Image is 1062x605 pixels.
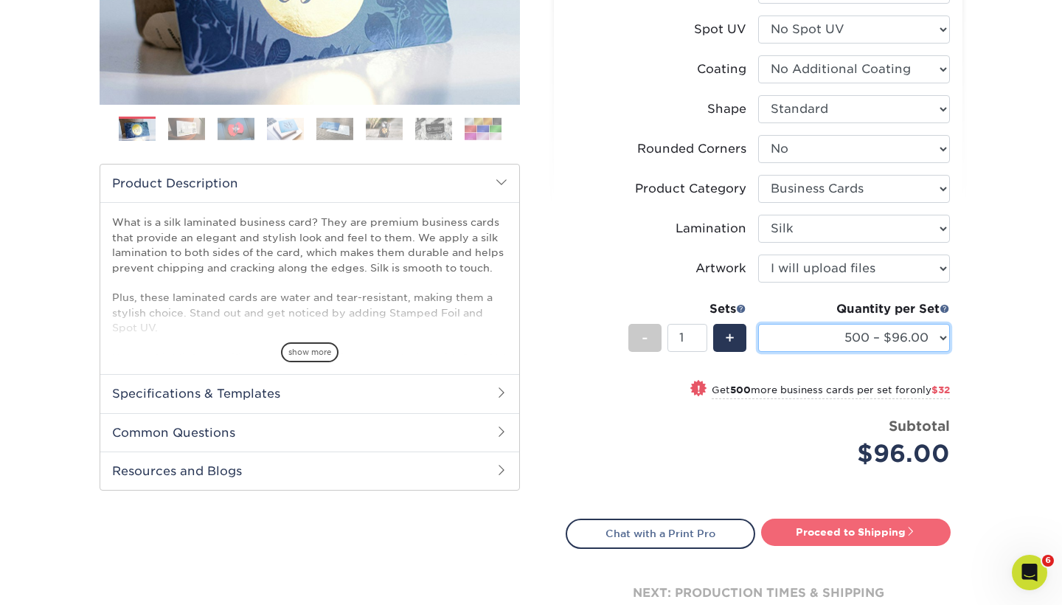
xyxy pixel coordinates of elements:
div: Shape [707,100,746,118]
img: Business Cards 02 [168,117,205,140]
h2: Specifications & Templates [100,374,519,412]
img: Business Cards 01 [119,111,156,148]
strong: Subtotal [889,418,950,434]
div: Spot UV [694,21,746,38]
div: $96.00 [769,436,950,471]
div: Sets [628,300,746,318]
a: Chat with a Print Pro [566,519,755,548]
span: 6 [1042,555,1054,567]
span: - [642,327,648,349]
img: Business Cards 03 [218,117,254,140]
div: Artwork [695,260,746,277]
h2: Resources and Blogs [100,452,519,490]
div: Lamination [676,220,746,238]
span: only [910,384,950,395]
span: $32 [931,384,950,395]
h2: Product Description [100,165,519,202]
iframe: Intercom live chat [1012,555,1047,590]
span: ! [697,381,701,397]
p: What is a silk laminated business card? They are premium business cards that provide an elegant a... [112,215,507,455]
span: + [725,327,735,349]
img: Business Cards 06 [366,117,403,140]
iframe: Google Customer Reviews [4,560,125,600]
div: Quantity per Set [758,300,950,318]
span: show more [281,342,339,362]
img: Business Cards 08 [465,117,502,140]
img: Business Cards 05 [316,117,353,140]
div: Rounded Corners [637,140,746,158]
div: Product Category [635,180,746,198]
small: Get more business cards per set for [712,384,950,399]
img: Business Cards 07 [415,117,452,140]
div: Coating [697,60,746,78]
a: Proceed to Shipping [761,519,951,545]
img: Business Cards 04 [267,117,304,140]
h2: Common Questions [100,413,519,452]
strong: 500 [730,384,751,395]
